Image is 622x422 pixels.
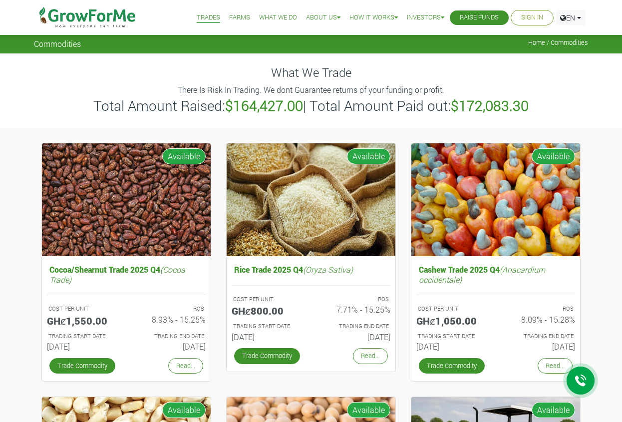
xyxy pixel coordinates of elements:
[320,322,389,331] p: Estimated Trading End Date
[532,148,575,164] span: Available
[35,97,587,114] h3: Total Amount Raised: | Total Amount Paid out:
[234,348,300,364] a: Trade Commodity
[411,143,580,257] img: growforme image
[34,39,81,48] span: Commodities
[233,322,302,331] p: Estimated Trading Start Date
[168,358,203,374] a: Read...
[349,12,398,23] a: How it Works
[532,402,575,418] span: Available
[503,342,575,351] h6: [DATE]
[232,262,390,277] h5: Rice Trade 2025 Q4
[48,305,117,313] p: COST PER UNIT
[162,402,206,418] span: Available
[556,10,586,25] a: EN
[418,332,487,341] p: Estimated Trading Start Date
[419,264,545,284] i: (Anacardium occidentale)
[135,332,204,341] p: Estimated Trading End Date
[505,332,574,341] p: Estimated Trading End Date
[232,262,390,346] a: Rice Trade 2025 Q4(Oryza Sativa) COST PER UNIT GHȼ800.00 ROS 7.71% - 15.25% TRADING START DATE [D...
[232,305,304,317] h5: GHȼ800.00
[407,12,444,23] a: Investors
[232,332,304,342] h6: [DATE]
[47,315,119,327] h5: GHȼ1,550.00
[225,96,303,115] b: $164,427.00
[318,332,390,342] h6: [DATE]
[48,332,117,341] p: Estimated Trading Start Date
[503,315,575,324] h6: 8.09% - 15.28%
[47,262,206,355] a: Cocoa/Shearnut Trade 2025 Q4(Cocoa Trade) COST PER UNIT GHȼ1,550.00 ROS 8.93% - 15.25% TRADING ST...
[416,262,575,355] a: Cashew Trade 2025 Q4(Anacardium occidentale) COST PER UNIT GHȼ1,050.00 ROS 8.09% - 15.28% TRADING...
[233,295,302,304] p: COST PER UNIT
[134,315,206,324] h6: 8.93% - 15.25%
[229,12,250,23] a: Farms
[162,148,206,164] span: Available
[347,402,390,418] span: Available
[419,358,485,374] a: Trade Commodity
[418,305,487,313] p: COST PER UNIT
[42,143,211,257] img: growforme image
[227,143,395,257] img: growforme image
[135,305,204,313] p: ROS
[34,65,588,80] h4: What We Trade
[347,148,390,164] span: Available
[318,305,390,314] h6: 7.71% - 15.25%
[521,12,543,23] a: Sign In
[416,262,575,286] h5: Cashew Trade 2025 Q4
[353,348,388,364] a: Read...
[416,315,488,327] h5: GHȼ1,050.00
[451,96,529,115] b: $172,083.30
[303,264,353,275] i: (Oryza Sativa)
[259,12,297,23] a: What We Do
[320,295,389,304] p: ROS
[47,342,119,351] h6: [DATE]
[460,12,499,23] a: Raise Funds
[306,12,340,23] a: About Us
[47,262,206,286] h5: Cocoa/Shearnut Trade 2025 Q4
[49,264,185,284] i: (Cocoa Trade)
[538,358,573,374] a: Read...
[49,358,115,374] a: Trade Commodity
[134,342,206,351] h6: [DATE]
[197,12,220,23] a: Trades
[505,305,574,313] p: ROS
[35,84,587,96] p: There Is Risk In Trading. We dont Guarantee returns of your funding or profit.
[528,39,588,46] span: Home / Commodities
[416,342,488,351] h6: [DATE]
